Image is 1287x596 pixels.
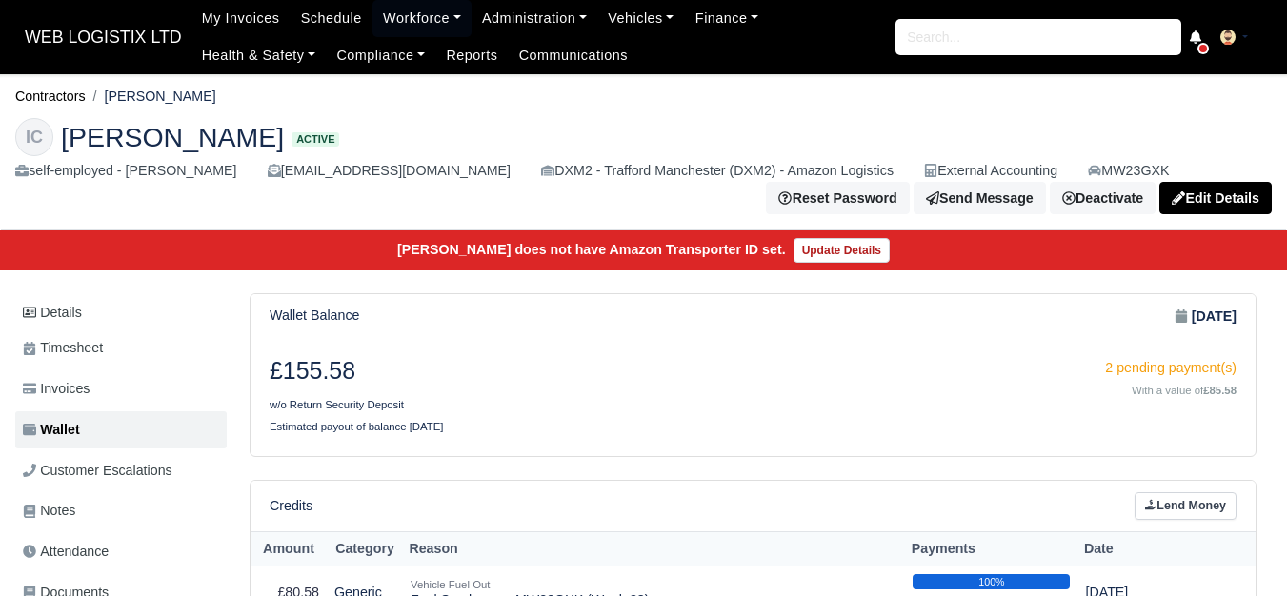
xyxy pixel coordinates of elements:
small: Estimated payout of balance [DATE] [270,421,444,432]
th: Payments [905,531,1077,566]
a: Contractors [15,89,86,104]
a: Invoices [15,370,227,407]
th: Amount [251,531,327,566]
a: Send Message [914,182,1046,214]
th: Reason [403,531,905,566]
div: Iason Charmpas [1,103,1286,230]
th: Date [1077,531,1201,566]
a: Compliance [326,37,435,74]
div: 100% [913,574,1070,589]
a: WEB LOGISTIX LTD [15,19,191,56]
div: [EMAIL_ADDRESS][DOMAIN_NAME] [268,160,511,182]
a: Lend Money [1135,492,1237,520]
a: Health & Safety [191,37,327,74]
span: WEB LOGISTIX LTD [15,18,191,56]
th: Category [327,531,403,566]
span: Wallet [23,419,80,441]
span: Customer Escalations [23,460,172,482]
a: Notes [15,492,227,529]
h6: Wallet Balance [270,308,359,324]
small: Vehicle Fuel Out [411,579,490,590]
a: Edit Details [1159,182,1272,214]
li: [PERSON_NAME] [86,86,216,108]
span: Notes [23,500,75,522]
span: Attendance [23,541,109,563]
a: Details [15,295,227,330]
input: Search... [895,19,1181,55]
span: [PERSON_NAME] [61,124,284,150]
a: MW23GXK [1088,160,1169,182]
a: Deactivate [1050,182,1156,214]
a: Attendance [15,533,227,570]
div: self-employed - [PERSON_NAME] [15,160,237,182]
strong: £85.58 [1203,385,1237,396]
div: IC [15,118,53,156]
span: Active [292,132,339,147]
button: Reset Password [766,182,909,214]
div: External Accounting [924,160,1057,182]
h3: £155.58 [270,357,739,386]
a: Customer Escalations [15,452,227,489]
small: w/o Return Security Deposit [270,399,404,410]
div: 2 pending payment(s) [768,357,1237,379]
span: Invoices [23,378,90,400]
a: Reports [435,37,508,74]
h6: Credits [270,498,312,514]
a: Update Details [794,238,890,263]
a: Communications [509,37,639,74]
a: Wallet [15,411,227,448]
div: DXM2 - Trafford Manchester (DXM2) - Amazon Logistics [541,160,894,182]
small: With a value of [1132,385,1237,396]
strong: [DATE] [1192,306,1237,328]
a: Timesheet [15,329,227,367]
span: Timesheet [23,337,103,359]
